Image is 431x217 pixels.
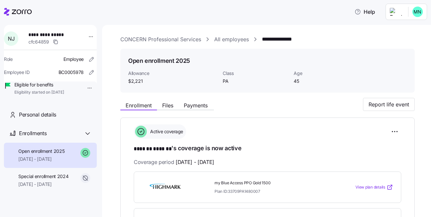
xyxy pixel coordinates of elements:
[19,111,56,119] span: Personal details
[18,148,64,154] span: Open enrollment 2025
[19,129,46,137] span: Enrollments
[8,36,14,41] span: N J
[215,189,260,194] span: Plan ID: 33709PA1480007
[369,100,409,108] span: Report life event
[63,56,84,63] span: Employee
[134,158,214,166] span: Coverage period
[59,69,84,76] span: BC0005978
[4,69,30,76] span: Employee ID
[162,103,173,108] span: Files
[355,184,393,190] a: View plan details
[223,70,288,77] span: Class
[412,7,423,17] img: b0ee0d05d7ad5b312d7e0d752ccfd4ca
[128,70,217,77] span: Allowance
[128,57,190,65] h1: Open enrollment 2025
[28,39,49,45] span: cfc64859
[223,78,288,84] span: PA
[214,35,249,44] a: All employees
[18,181,69,188] span: [DATE] - [DATE]
[390,8,403,16] img: Employer logo
[354,8,375,16] span: Help
[294,78,359,84] span: 45
[355,184,385,190] span: View plan details
[120,35,201,44] a: CONCERN Professional Services
[349,5,380,18] button: Help
[215,180,329,186] span: my Blue Access PPO Gold 1500
[363,98,415,111] button: Report life event
[14,90,64,95] span: Eligibility started on [DATE]
[142,180,189,195] img: Highmark BlueCross BlueShield
[148,128,183,135] span: Active coverage
[18,156,64,162] span: [DATE] - [DATE]
[126,103,152,108] span: Enrollment
[184,103,208,108] span: Payments
[294,70,359,77] span: Age
[176,158,214,166] span: [DATE] - [DATE]
[4,56,13,63] span: Role
[18,173,69,180] span: Special enrollment 2024
[134,144,401,153] h1: 's coverage is now active
[14,81,64,88] span: Eligible for benefits
[128,78,217,84] span: $2,221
